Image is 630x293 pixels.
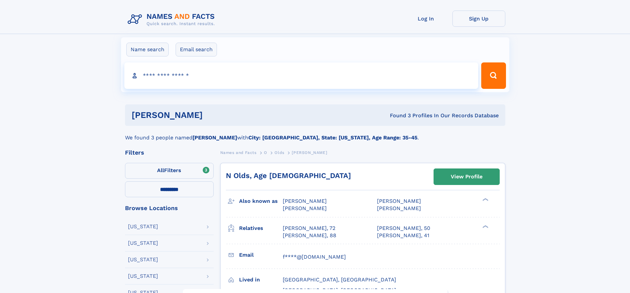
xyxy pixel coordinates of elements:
b: City: [GEOGRAPHIC_DATA], State: [US_STATE], Age Range: 35-45 [248,134,417,141]
div: ❯ [481,198,489,202]
div: [US_STATE] [128,240,158,246]
label: Name search [126,43,169,56]
a: View Profile [434,169,499,185]
span: [GEOGRAPHIC_DATA], [GEOGRAPHIC_DATA] [283,276,396,283]
a: Olds [274,148,284,157]
span: [PERSON_NAME] [283,198,327,204]
span: [PERSON_NAME] [377,205,421,211]
span: [PERSON_NAME] [377,198,421,204]
button: Search Button [481,62,506,89]
img: Logo Names and Facts [125,11,220,28]
input: search input [124,62,479,89]
a: Names and Facts [220,148,257,157]
div: Browse Locations [125,205,214,211]
label: Filters [125,163,214,179]
h3: Also known as [239,196,283,207]
b: [PERSON_NAME] [192,134,237,141]
a: [PERSON_NAME], 88 [283,232,336,239]
div: Found 3 Profiles In Our Records Database [296,112,499,119]
h3: Relatives [239,223,283,234]
a: [PERSON_NAME], 72 [283,225,335,232]
h3: Lived in [239,274,283,285]
a: Sign Up [452,11,505,27]
a: N Olds, Age [DEMOGRAPHIC_DATA] [226,171,351,180]
div: Filters [125,150,214,156]
a: O [264,148,267,157]
div: View Profile [451,169,483,184]
div: [US_STATE] [128,257,158,262]
span: Olds [274,150,284,155]
div: [US_STATE] [128,224,158,229]
div: ❯ [481,224,489,229]
div: We found 3 people named with . [125,126,505,142]
h1: [PERSON_NAME] [132,111,296,119]
a: Log In [399,11,452,27]
a: [PERSON_NAME], 50 [377,225,430,232]
h3: Email [239,249,283,261]
span: [PERSON_NAME] [292,150,327,155]
span: [PERSON_NAME] [283,205,327,211]
label: Email search [176,43,217,56]
div: [US_STATE] [128,274,158,279]
span: All [157,167,164,173]
span: O [264,150,267,155]
a: [PERSON_NAME], 41 [377,232,429,239]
